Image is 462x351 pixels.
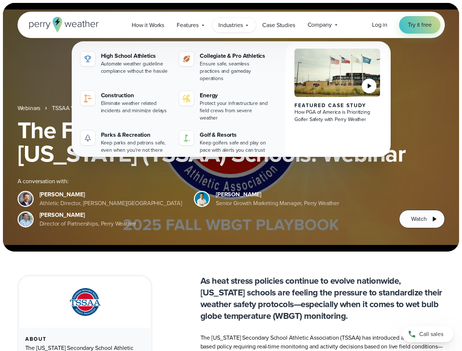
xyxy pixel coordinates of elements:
a: How it Works [125,18,170,33]
div: Keep golfers safe and play on pace with alerts you can trust [200,139,270,154]
img: Brian Wyatt [19,192,33,206]
a: Parks & Recreation Keep parks and patrons safe, even when you're not there [78,128,174,157]
a: Log in [372,20,387,29]
a: PGA of America, Frisco Campus Featured Case Study How PGA of America is Prioritizing Golfer Safet... [286,43,389,163]
div: Featured Case Study [294,103,380,109]
span: Case Studies [262,21,295,30]
a: Case Studies [256,18,301,33]
span: Industries [218,21,243,30]
a: Golf & Resorts Keep golfers safe and play on pace with alerts you can trust [176,128,273,157]
a: High School Athletics Automate weather guideline compliance without the hassle [78,49,174,78]
span: Try it free [408,20,431,29]
a: TSSAA WBGT Fall Playbook [52,104,121,113]
span: Call sales [419,330,443,339]
img: PGA of America, Frisco Campus [294,49,380,97]
div: Construction [101,91,171,100]
div: Collegiate & Pro Athletics [200,52,270,60]
p: As heat stress policies continue to evolve nationwide, [US_STATE] schools are feeling the pressur... [200,275,445,322]
a: Call sales [402,326,453,342]
div: Golf & Resorts [200,131,270,139]
div: Parks & Recreation [101,131,171,139]
a: Collegiate & Pro Athletics Ensure safe, seamless practices and gameday operations [176,49,273,85]
span: Watch [411,215,427,223]
div: How PGA of America is Prioritizing Golfer Safety with Perry Weather [294,109,380,123]
div: [PERSON_NAME] [40,190,183,199]
div: Automate weather guideline compliance without the hassle [101,60,171,75]
div: Senior Growth Marketing Manager, Perry Weather [216,199,339,208]
div: [PERSON_NAME] [40,211,136,219]
img: Jeff Wood [19,212,33,226]
div: A conversation with: [18,177,388,186]
div: Athletic Director, [PERSON_NAME][GEOGRAPHIC_DATA] [40,199,183,208]
h1: The Fall WBGT Playbook for [US_STATE] (TSSAA) Schools: Webinar [18,118,445,165]
a: Energy Protect your infrastructure and field crews from severe weather [176,88,273,125]
a: construction perry weather Construction Eliminate weather related incidents and minimize delays [78,88,174,117]
div: High School Athletics [101,52,171,60]
a: Try it free [399,16,440,34]
div: [PERSON_NAME] [216,190,339,199]
img: parks-icon-grey.svg [83,133,92,142]
img: Spencer Patton, Perry Weather [195,192,209,206]
span: How it Works [132,21,164,30]
img: highschool-icon.svg [83,54,92,63]
nav: Breadcrumb [18,104,445,113]
span: Features [177,21,199,30]
img: energy-icon@2x-1.svg [182,94,191,103]
div: Keep parks and patrons safe, even when you're not there [101,139,171,154]
img: proathletics-icon@2x-1.svg [182,54,191,63]
img: golf-iconV2.svg [182,133,191,142]
img: construction perry weather [83,94,92,103]
button: Watch [399,210,444,228]
a: Webinars [18,104,41,113]
span: Company [308,20,332,29]
div: Energy [200,91,270,100]
div: Eliminate weather related incidents and minimize delays [101,100,171,114]
div: Director of Partnerships, Perry Weather [40,219,136,228]
div: About [25,336,144,342]
img: TSSAA-Tennessee-Secondary-School-Athletic-Association.svg [60,286,109,319]
div: Protect your infrastructure and field crews from severe weather [200,100,270,122]
div: Ensure safe, seamless practices and gameday operations [200,60,270,82]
